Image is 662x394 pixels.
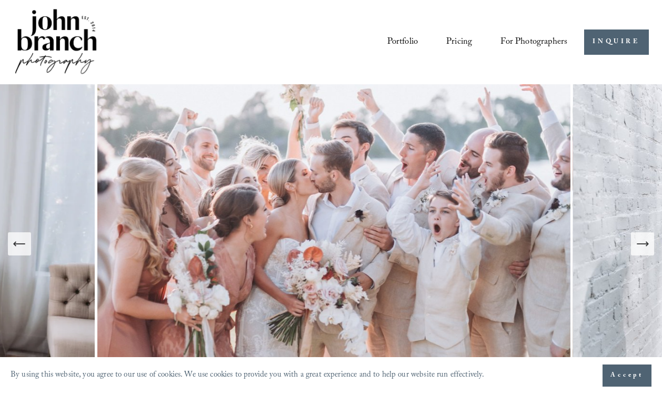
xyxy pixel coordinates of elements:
p: By using this website, you agree to our use of cookies. We use cookies to provide you with a grea... [11,368,485,383]
a: Portfolio [387,33,418,52]
a: INQUIRE [584,29,649,55]
span: For Photographers [500,34,567,51]
img: John Branch IV Photography [13,7,98,78]
a: folder dropdown [500,33,567,52]
button: Accept [603,365,651,387]
span: Accept [610,370,644,381]
a: Pricing [446,33,472,52]
button: Previous Slide [8,232,31,255]
button: Next Slide [631,232,654,255]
